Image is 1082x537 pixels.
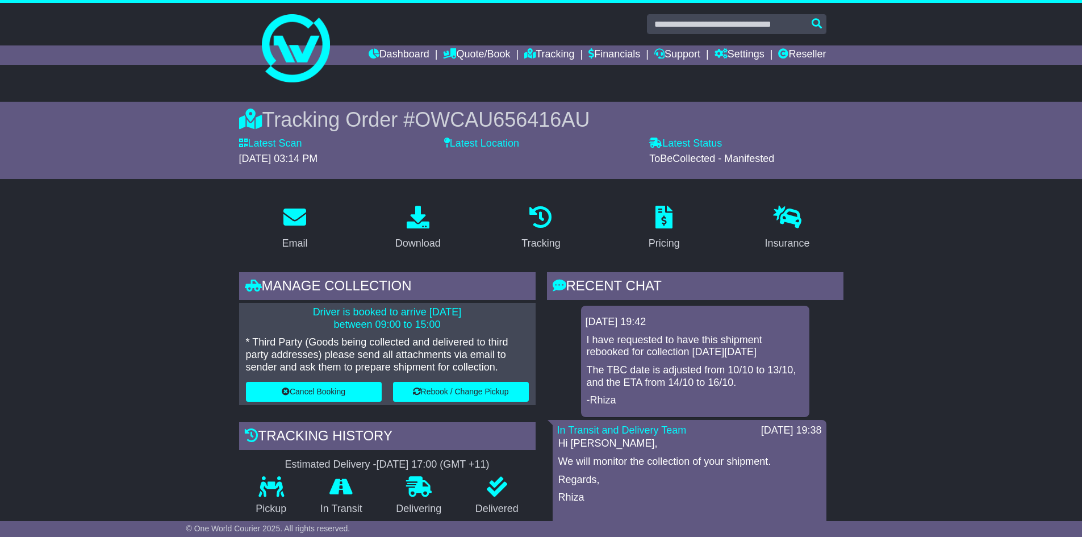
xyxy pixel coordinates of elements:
a: Support [654,45,700,65]
a: Download [388,202,448,255]
div: Insurance [765,236,810,251]
p: In Transit [303,503,379,515]
a: Email [274,202,315,255]
label: Latest Scan [239,138,302,150]
label: Latest Status [649,138,722,150]
div: Tracking Order # [239,107,843,132]
p: -Rhiza [587,394,804,407]
div: Estimated Delivery - [239,459,536,471]
p: We will monitor the collection of your shipment. [558,456,821,468]
p: Driver is booked to arrive [DATE] between 09:00 to 15:00 [246,306,529,331]
a: Settings [715,45,764,65]
div: Download [395,236,441,251]
p: Regards, [558,474,821,486]
a: In Transit and Delivery Team [557,424,687,436]
p: Delivered [458,503,536,515]
a: Reseller [778,45,826,65]
p: I have requested to have this shipment rebooked for collection [DATE][DATE] [587,334,804,359]
span: ToBeCollected - Manifested [649,153,774,164]
a: Dashboard [369,45,429,65]
a: Tracking [524,45,574,65]
p: Pickup [239,503,304,515]
a: Pricing [641,202,687,255]
a: Financials [588,45,640,65]
span: © One World Courier 2025. All rights reserved. [186,524,350,533]
button: Cancel Booking [246,382,382,402]
button: Rebook / Change Pickup [393,382,529,402]
p: Delivering [379,503,459,515]
div: Tracking history [239,422,536,453]
p: * Third Party (Goods being collected and delivered to third party addresses) please send all atta... [246,336,529,373]
div: Email [282,236,307,251]
div: RECENT CHAT [547,272,843,303]
p: The TBC date is adjusted from 10/10 to 13/10, and the ETA from 14/10 to 16/10. [587,364,804,389]
div: [DATE] 17:00 (GMT +11) [377,459,490,471]
p: Rhiza [558,492,821,504]
a: Quote/Book [443,45,510,65]
div: [DATE] 19:42 [586,316,805,328]
p: Hi [PERSON_NAME], [558,438,821,450]
a: Tracking [514,202,567,255]
span: [DATE] 03:14 PM [239,153,318,164]
div: Pricing [649,236,680,251]
span: OWCAU656416AU [415,108,590,131]
label: Latest Location [444,138,519,150]
div: Tracking [521,236,560,251]
a: Insurance [758,202,817,255]
div: Manage collection [239,272,536,303]
div: [DATE] 19:38 [761,424,822,437]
